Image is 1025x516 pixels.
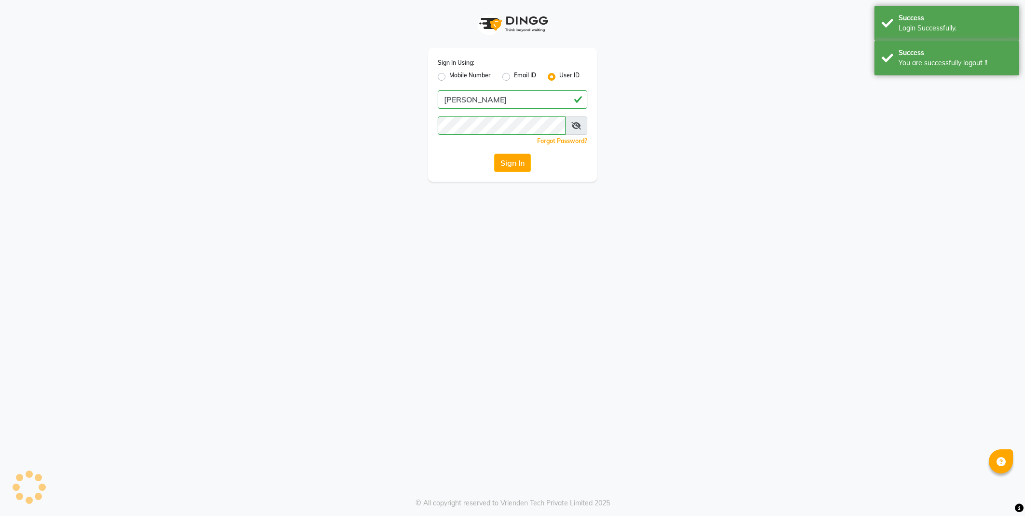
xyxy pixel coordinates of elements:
div: Success [899,48,1012,58]
input: Username [438,90,587,109]
a: Forgot Password? [537,137,587,144]
iframe: chat widget [984,477,1015,506]
label: User ID [559,71,580,83]
img: logo1.svg [474,10,551,38]
label: Mobile Number [449,71,491,83]
div: Success [899,13,1012,23]
input: Username [438,116,566,135]
label: Email ID [514,71,536,83]
div: Login Successfully. [899,23,1012,33]
label: Sign In Using: [438,58,474,67]
button: Sign In [494,154,531,172]
div: You are successfully logout !! [899,58,1012,68]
